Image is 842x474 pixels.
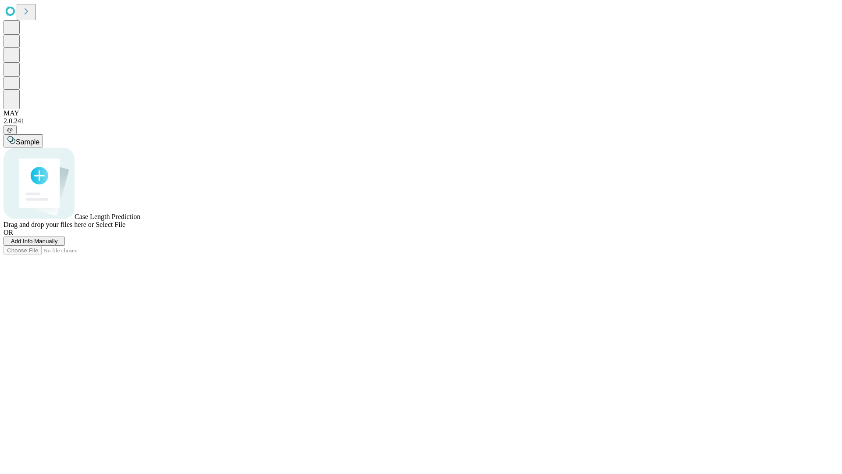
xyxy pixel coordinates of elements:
span: Case Length Prediction [75,213,140,220]
div: 2.0.241 [4,117,838,125]
button: Sample [4,134,43,147]
button: Add Info Manually [4,237,65,246]
span: Add Info Manually [11,238,58,244]
span: Drag and drop your files here or [4,221,94,228]
div: MAY [4,109,838,117]
span: OR [4,229,13,236]
span: @ [7,126,13,133]
button: @ [4,125,17,134]
span: Select File [96,221,125,228]
span: Sample [16,138,39,146]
